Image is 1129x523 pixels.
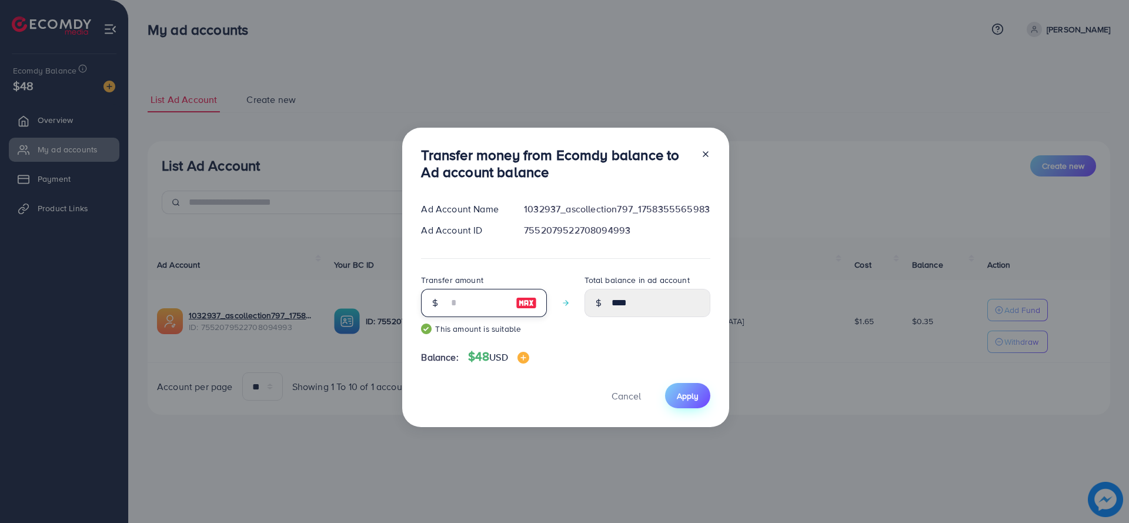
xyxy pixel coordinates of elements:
[665,383,710,408] button: Apply
[597,383,656,408] button: Cancel
[421,351,458,364] span: Balance:
[421,323,547,335] small: This amount is suitable
[515,224,720,237] div: 7552079522708094993
[612,389,641,402] span: Cancel
[421,146,692,181] h3: Transfer money from Ecomdy balance to Ad account balance
[677,390,699,402] span: Apply
[421,324,432,334] img: guide
[421,274,483,286] label: Transfer amount
[515,202,720,216] div: 1032937_ascollection797_1758355565983
[584,274,689,286] label: Total balance in ad account
[412,224,515,237] div: Ad Account ID
[412,202,515,216] div: Ad Account Name
[516,296,537,310] img: image
[468,349,529,364] h4: $48
[489,351,507,364] span: USD
[517,352,529,364] img: image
